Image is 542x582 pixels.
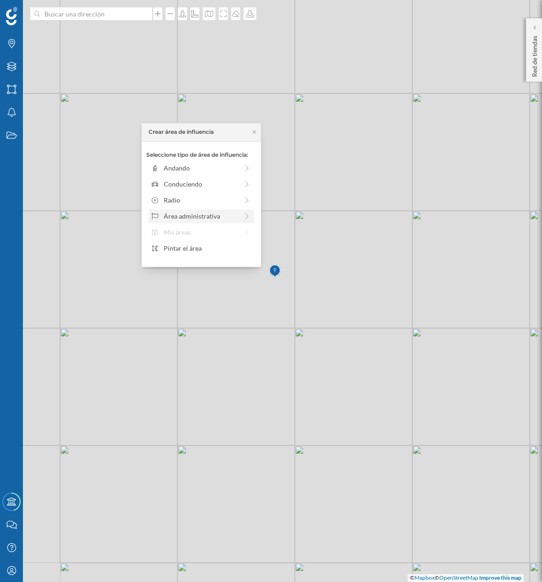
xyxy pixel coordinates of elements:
div: Área administrativa [164,211,238,221]
div: Andando [164,163,238,173]
div: Crear área de influencia [149,128,214,136]
div: Conduciendo [164,179,238,189]
div: Pintar el área [164,243,251,253]
div: Radio [164,195,238,205]
p: Seleccione tipo de área de influencia: [146,151,256,159]
span: Soporte [18,6,51,15]
img: Marker [269,262,281,280]
a: OpenStreetMap [439,574,478,581]
p: Red de tiendas [530,32,539,77]
img: Geoblink Logo [6,7,17,25]
div: © © [408,574,524,582]
a: Improve this map [479,574,521,581]
a: Mapbox [415,574,435,581]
